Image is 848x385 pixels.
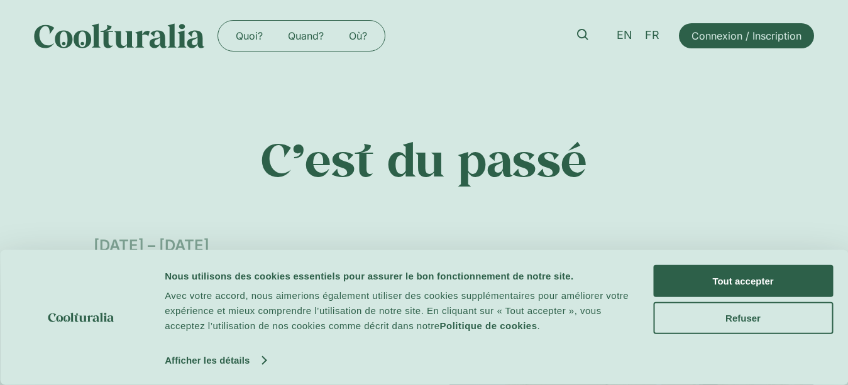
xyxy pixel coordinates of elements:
a: Quand? [275,26,336,46]
span: Connexion / Inscription [691,28,801,43]
span: FR [645,29,659,42]
div: Nous utilisons des cookies essentiels pour assurer le bon fonctionnement de notre site. [165,268,639,283]
span: EN [617,29,632,42]
p: C’est du passé [34,132,814,186]
span: Avec votre accord, nous aimerions également utiliser des cookies supplémentaires pour améliorer v... [165,290,629,331]
button: Refuser [653,301,833,333]
a: FR [639,26,666,45]
button: Tout accepter [653,265,833,297]
div: [DATE] – [DATE] [94,236,754,254]
img: logo [48,313,114,322]
a: Connexion / Inscription [679,23,814,48]
a: Où? [336,26,380,46]
a: EN [610,26,639,45]
a: Quoi? [223,26,275,46]
a: Afficher les détails [165,351,266,370]
a: Politique de cookies [440,320,537,331]
nav: Menu [223,26,380,46]
span: . [537,320,541,331]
